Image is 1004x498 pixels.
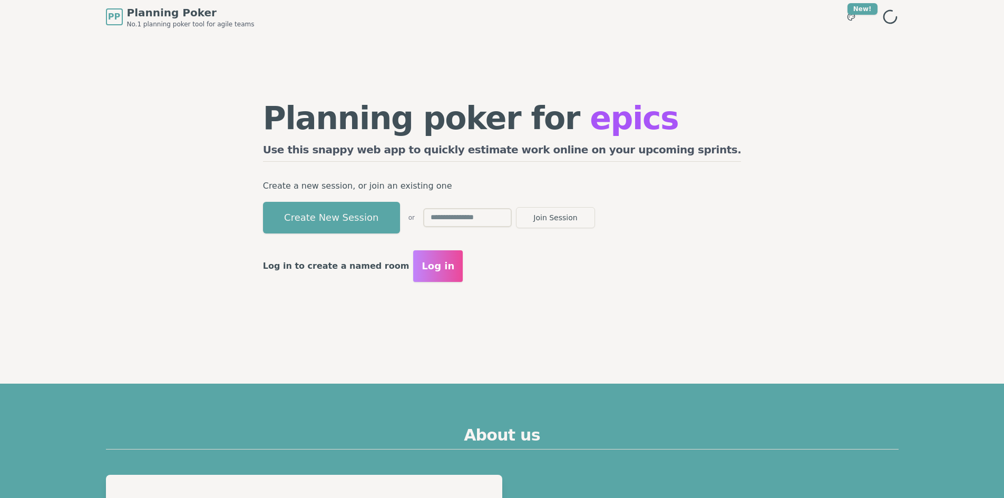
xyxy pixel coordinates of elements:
[106,426,899,450] h2: About us
[422,259,454,274] span: Log in
[590,100,678,136] span: epics
[127,20,255,28] span: No.1 planning poker tool for agile teams
[263,179,742,193] p: Create a new session, or join an existing one
[408,213,415,222] span: or
[263,142,742,162] h2: Use this snappy web app to quickly estimate work online on your upcoming sprints.
[106,5,255,28] a: PPPlanning PokerNo.1 planning poker tool for agile teams
[263,102,742,134] h1: Planning poker for
[842,7,861,26] button: New!
[263,202,400,233] button: Create New Session
[516,207,595,228] button: Join Session
[127,5,255,20] span: Planning Poker
[847,3,878,15] div: New!
[108,11,120,23] span: PP
[263,259,410,274] p: Log in to create a named room
[413,250,463,282] button: Log in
